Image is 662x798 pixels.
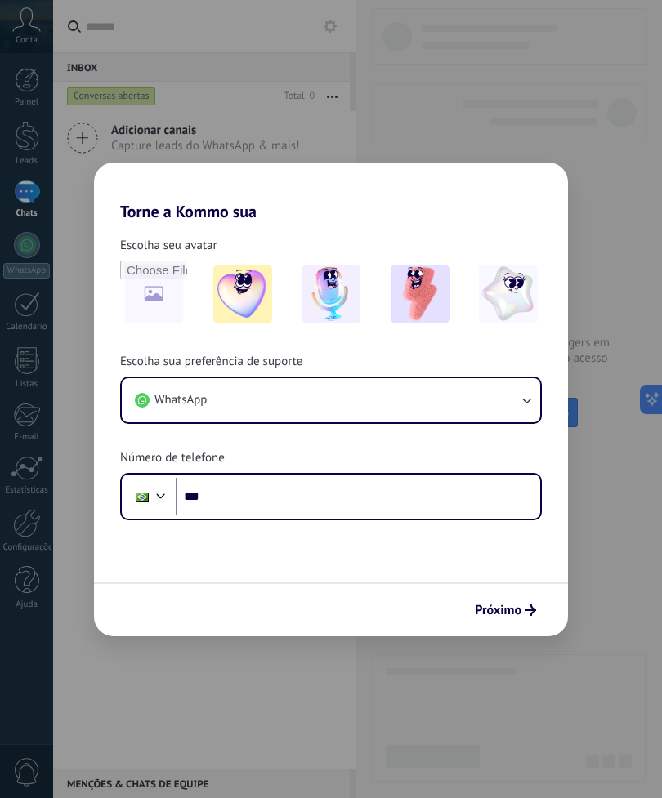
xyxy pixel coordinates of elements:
button: WhatsApp [122,378,540,422]
h2: Torne a Kommo sua [94,163,568,221]
img: -1.jpeg [213,265,272,323]
span: Escolha sua preferência de suporte [120,354,302,370]
img: -3.jpeg [391,265,450,323]
span: Escolha seu avatar [120,238,217,254]
span: WhatsApp [154,392,207,408]
img: -4.jpeg [479,265,538,323]
span: Número de telefone [120,450,225,466]
span: Próximo [475,604,521,616]
img: -2.jpeg [302,265,360,323]
div: Brazil: + 55 [127,479,158,514]
button: Próximo [467,596,543,624]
